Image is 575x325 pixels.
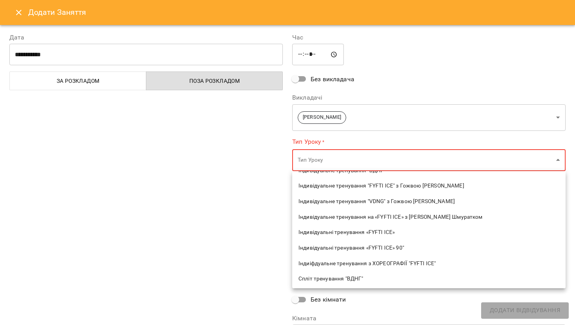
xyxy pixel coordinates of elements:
span: Індивідуальне тренування на «FYFTI ICE» з [PERSON_NAME] Шмуратком [298,213,559,221]
span: Індиіфдуальне тренування з ХОРЕОГРАФІЇ "FYFTI ICE" [298,260,559,268]
span: Індивідуальне тренування "VDNG" з Гожвою [PERSON_NAME] [298,198,559,205]
span: Індивідуальні тренування «FYFTI ICE» 90" [298,244,559,252]
span: Спліт тренування "ВДНГ" [298,275,559,283]
span: Індивідуальне тренування "FYFTI ICE" з Гожвою [PERSON_NAME] [298,182,559,190]
span: Індивідуальні тренування «FYFTI ICE» [298,229,559,236]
